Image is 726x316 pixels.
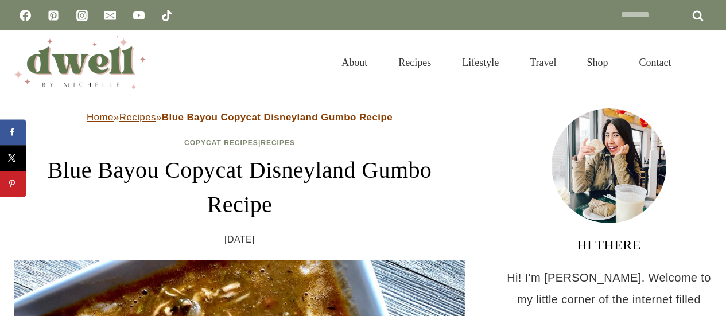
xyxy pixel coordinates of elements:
[184,139,295,147] span: |
[71,4,94,27] a: Instagram
[99,4,122,27] a: Email
[156,4,178,27] a: TikTok
[162,112,393,123] strong: Blue Bayou Copycat Disneyland Gumbo Recipe
[87,112,393,123] span: » »
[224,231,255,248] time: [DATE]
[506,235,712,255] h3: HI THERE
[326,42,687,83] nav: Primary Navigation
[261,139,295,147] a: Recipes
[87,112,114,123] a: Home
[184,139,258,147] a: Copycat Recipes
[383,42,447,83] a: Recipes
[693,53,712,72] button: View Search Form
[119,112,156,123] a: Recipes
[42,4,65,27] a: Pinterest
[127,4,150,27] a: YouTube
[14,36,146,89] img: DWELL by michelle
[447,42,514,83] a: Lifestyle
[514,42,572,83] a: Travel
[14,153,465,222] h1: Blue Bayou Copycat Disneyland Gumbo Recipe
[14,4,37,27] a: Facebook
[326,42,383,83] a: About
[572,42,624,83] a: Shop
[624,42,687,83] a: Contact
